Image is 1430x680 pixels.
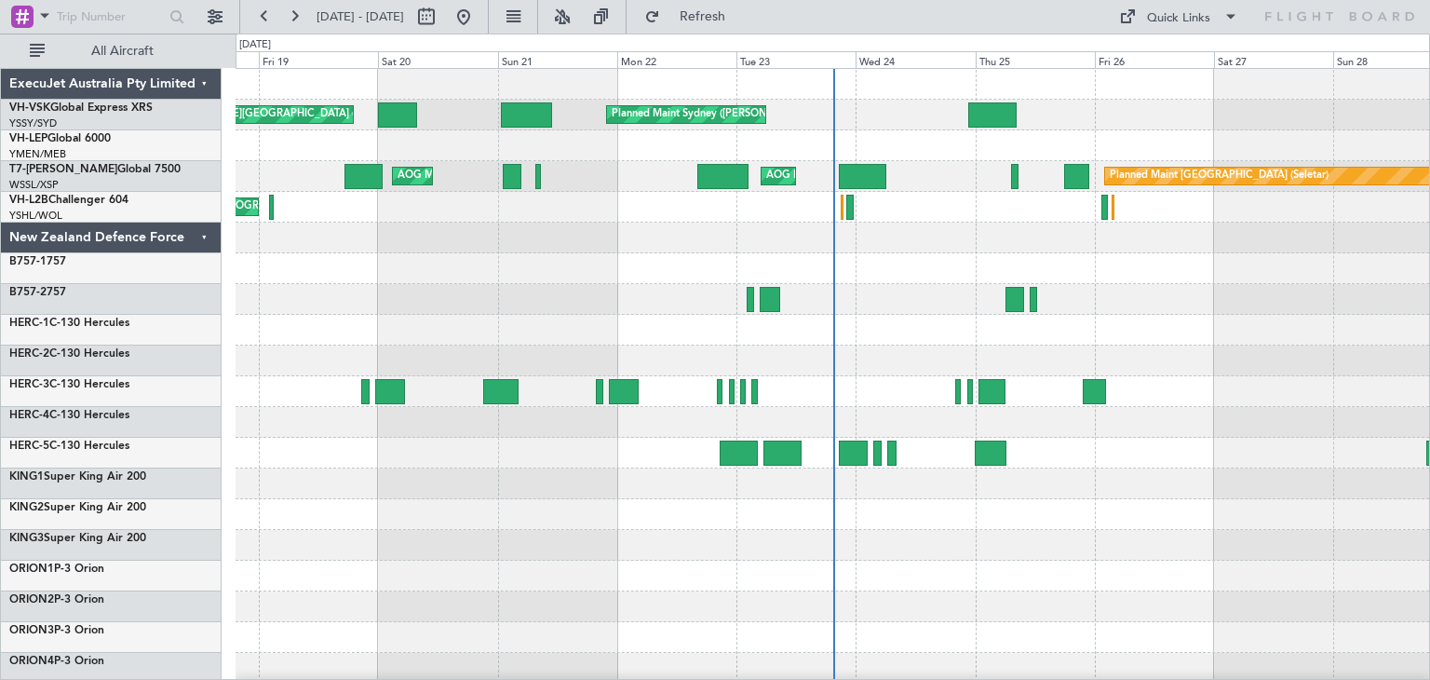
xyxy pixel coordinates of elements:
a: ORION2P-3 Orion [9,594,104,605]
a: HERC-3C-130 Hercules [9,379,129,390]
a: YMEN/MEB [9,147,66,161]
span: KING2 [9,502,44,513]
span: All Aircraft [48,45,196,58]
input: Trip Number [57,3,164,31]
span: [DATE] - [DATE] [317,8,404,25]
div: AOG Maint [US_STATE][GEOGRAPHIC_DATA] ([US_STATE] City Intl) [132,101,451,129]
div: Fri 26 [1095,51,1214,68]
a: ORION3P-3 Orion [9,625,104,636]
div: Tue 23 [736,51,856,68]
span: HERC-4 [9,410,49,421]
div: Wed 24 [856,51,975,68]
span: VH-LEP [9,133,47,144]
a: KING1Super King Air 200 [9,471,146,483]
div: Sun 21 [498,51,617,68]
div: [DATE] [239,37,271,53]
a: HERC-1C-130 Hercules [9,318,129,329]
button: Refresh [636,2,748,32]
button: Quick Links [1110,2,1248,32]
span: HERC-2 [9,348,49,360]
div: Sat 20 [378,51,497,68]
div: AOG Maint [GEOGRAPHIC_DATA] (Seletar) [398,162,602,190]
a: ORION1P-3 Orion [9,564,104,575]
span: ORION3 [9,625,54,636]
div: Quick Links [1147,9,1210,28]
span: HERC-5 [9,441,49,452]
a: KING2Super King Air 200 [9,502,146,513]
a: B757-2757 [9,287,66,298]
a: VH-VSKGlobal Express XRS [9,102,153,114]
a: T7-[PERSON_NAME]Global 7500 [9,164,181,175]
span: B757-2 [9,287,47,298]
a: HERC-2C-130 Hercules [9,348,129,360]
span: ORION1 [9,564,54,575]
span: Refresh [664,10,742,23]
span: B757-1 [9,256,47,267]
button: All Aircraft [20,36,202,66]
span: KING1 [9,471,44,483]
a: HERC-4C-130 Hercules [9,410,129,421]
span: ORION2 [9,594,54,605]
a: HERC-5C-130 Hercules [9,441,129,452]
span: T7-[PERSON_NAME] [9,164,117,175]
div: Sat 27 [1214,51,1333,68]
a: YSSY/SYD [9,116,57,130]
a: KING3Super King Air 200 [9,533,146,544]
div: AOG Maint London ([GEOGRAPHIC_DATA]) [766,162,975,190]
a: YSHL/WOL [9,209,62,223]
span: ORION4 [9,656,54,667]
span: HERC-1 [9,318,49,329]
div: Fri 19 [259,51,378,68]
span: HERC-3 [9,379,49,390]
a: VH-LEPGlobal 6000 [9,133,111,144]
a: ORION4P-3 Orion [9,656,104,667]
span: KING3 [9,533,44,544]
div: Planned Maint [GEOGRAPHIC_DATA] (Seletar) [1110,162,1329,190]
a: WSSL/XSP [9,178,59,192]
a: B757-1757 [9,256,66,267]
div: Thu 25 [976,51,1095,68]
span: VH-L2B [9,195,48,206]
div: Mon 22 [617,51,736,68]
div: Planned Maint Sydney ([PERSON_NAME] Intl) [612,101,828,129]
span: VH-VSK [9,102,50,114]
a: VH-L2BChallenger 604 [9,195,128,206]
